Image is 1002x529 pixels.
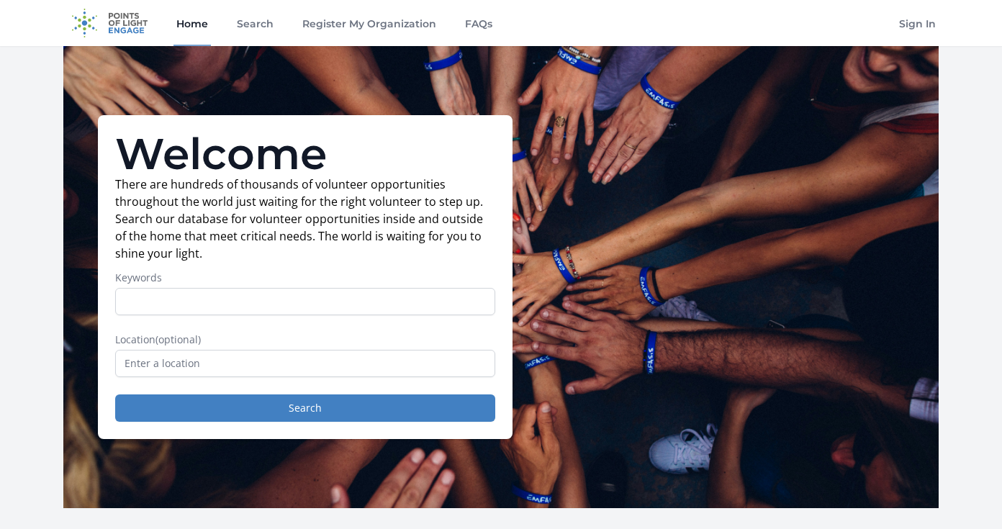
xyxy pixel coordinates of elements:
label: Location [115,333,495,347]
p: There are hundreds of thousands of volunteer opportunities throughout the world just waiting for ... [115,176,495,262]
input: Enter a location [115,350,495,377]
label: Keywords [115,271,495,285]
span: (optional) [155,333,201,346]
h1: Welcome [115,132,495,176]
button: Search [115,394,495,422]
